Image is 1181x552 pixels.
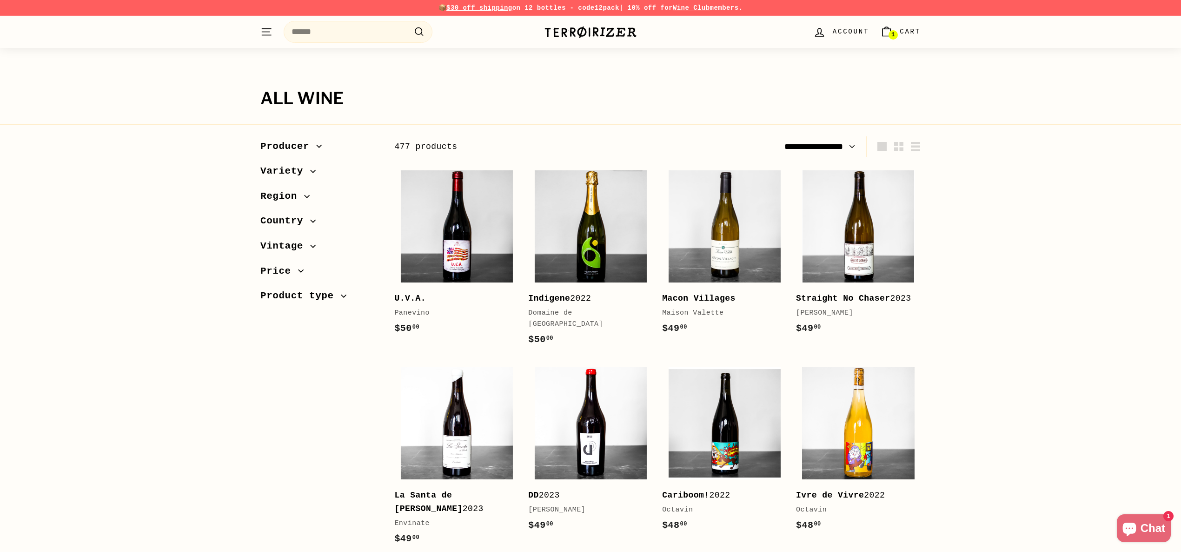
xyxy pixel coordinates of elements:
a: Macon Villages Maison Valette [662,164,787,345]
span: Price [260,263,298,279]
p: 📦 on 12 bottles - code | 10% off for members. [260,3,921,13]
div: 2022 [528,292,644,305]
span: $49 [394,533,419,544]
div: 2023 [394,489,510,516]
a: DD2023[PERSON_NAME] [528,361,653,542]
div: Octavin [796,505,911,516]
span: $49 [662,323,687,334]
button: Region [260,186,379,211]
span: $49 [796,323,821,334]
span: $48 [796,520,821,531]
span: Vintage [260,238,310,254]
sup: 00 [412,534,419,541]
sup: 00 [814,521,821,527]
span: Producer [260,139,316,155]
strong: 12pack [595,4,619,12]
b: La Santa de [PERSON_NAME] [394,491,462,513]
button: Price [260,261,379,286]
b: Straight No Chaser [796,294,890,303]
button: Country [260,211,379,236]
div: 2022 [662,489,777,502]
a: Cariboom!2022Octavin [662,361,787,542]
inbox-online-store-chat: Shopify online store chat [1114,514,1174,545]
div: 477 products [394,140,657,154]
span: 1 [891,32,895,38]
button: Product type [260,286,379,311]
div: 2023 [528,489,644,502]
a: U.V.A. Panevino [394,164,519,345]
a: Ivre de Vivre2022Octavin [796,361,921,542]
button: Producer [260,136,379,162]
div: [PERSON_NAME] [528,505,644,516]
span: Cart [900,27,921,37]
b: DD [528,491,539,500]
div: 2023 [796,292,911,305]
div: [PERSON_NAME] [796,308,911,319]
sup: 00 [412,324,419,330]
span: Account [833,27,869,37]
a: Account [808,18,875,46]
sup: 00 [546,335,553,342]
a: Straight No Chaser2023[PERSON_NAME] [796,164,921,345]
b: Macon Villages [662,294,736,303]
a: Wine Club [673,4,710,12]
sup: 00 [680,521,687,527]
div: Domaine de [GEOGRAPHIC_DATA] [528,308,644,330]
span: $30 off shipping [446,4,512,12]
span: Product type [260,288,341,304]
b: Ivre de Vivre [796,491,864,500]
button: Variety [260,161,379,186]
div: Envinate [394,518,510,529]
div: 2022 [796,489,911,502]
b: Cariboom! [662,491,709,500]
span: $50 [394,323,419,334]
h1: All wine [260,89,921,108]
b: U.V.A. [394,294,426,303]
span: Region [260,188,304,204]
span: Country [260,213,310,229]
a: Cart [875,18,926,46]
a: Indigene2022Domaine de [GEOGRAPHIC_DATA] [528,164,653,356]
b: Indigene [528,294,570,303]
sup: 00 [680,324,687,330]
span: Variety [260,163,310,179]
sup: 00 [546,521,553,527]
div: Maison Valette [662,308,777,319]
span: $50 [528,334,553,345]
span: $49 [528,520,553,531]
div: Octavin [662,505,777,516]
span: $48 [662,520,687,531]
sup: 00 [814,324,821,330]
div: Panevino [394,308,510,319]
button: Vintage [260,236,379,261]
